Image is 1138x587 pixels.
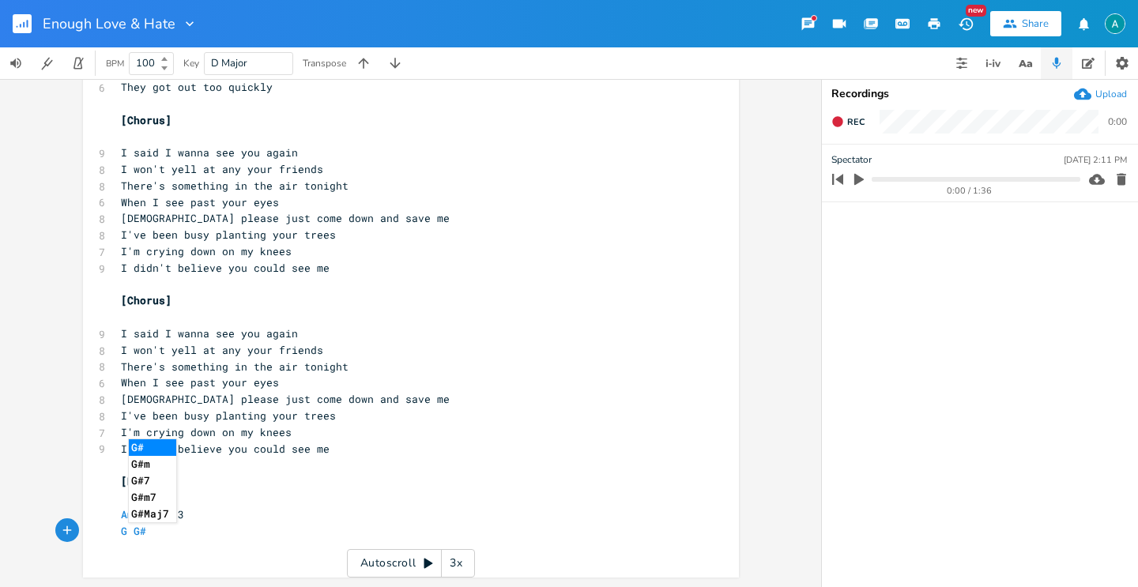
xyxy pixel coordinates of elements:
[121,179,349,193] span: There's something in the air tonight
[442,549,470,578] div: 3x
[129,506,176,522] li: G#Maj7
[121,524,127,538] span: G
[347,549,475,578] div: Autoscroll
[121,425,292,439] span: I'm crying down on my knees
[121,162,323,176] span: I won't yell at any your friends
[121,145,298,160] span: I said I wanna see you again
[129,489,176,506] li: G#m7
[121,359,349,374] span: There's something in the air tonight
[831,152,872,167] span: Spectator
[183,58,199,68] div: Key
[121,375,279,389] span: When I see past your eyes
[950,9,982,38] button: New
[121,507,146,521] span: Amaj
[121,293,171,307] span: [Chorus]
[859,186,1080,195] div: 0:00 / 1:36
[121,244,292,258] span: I'm crying down on my knees
[121,392,450,406] span: [DEMOGRAPHIC_DATA] please just come down and save me
[121,261,330,275] span: I didn't believe you could see me
[990,11,1061,36] button: Share
[1064,156,1127,164] div: [DATE] 2:11 PM
[121,343,323,357] span: I won't yell at any your friends
[211,56,247,70] span: D Major
[1105,13,1125,34] img: Alex
[121,408,336,423] span: I've been busy planting your trees
[825,109,871,134] button: Rec
[121,442,330,456] span: I didn't believe you could see me
[847,116,865,128] span: Rec
[121,195,279,209] span: When I see past your eyes
[831,88,1129,100] div: Recordings
[106,59,124,68] div: BPM
[43,17,175,31] span: Enough Love & Hate
[1022,17,1049,31] div: Share
[129,439,176,456] li: G#
[121,326,298,341] span: I said I wanna see you again
[303,58,346,68] div: Transpose
[121,228,336,242] span: I've been busy planting your trees
[129,456,176,472] li: G#m
[1095,88,1127,100] div: Upload
[966,5,986,17] div: New
[1108,117,1127,126] div: 0:00
[121,80,273,94] span: They got out too quickly
[121,211,450,225] span: [DEMOGRAPHIC_DATA] please just come down and save me
[129,472,176,489] li: G#7
[1074,85,1127,103] button: Upload
[121,474,171,488] span: [Bridge]
[121,507,184,521] span: x3
[134,524,146,538] span: G#
[121,113,171,127] span: [Chorus]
